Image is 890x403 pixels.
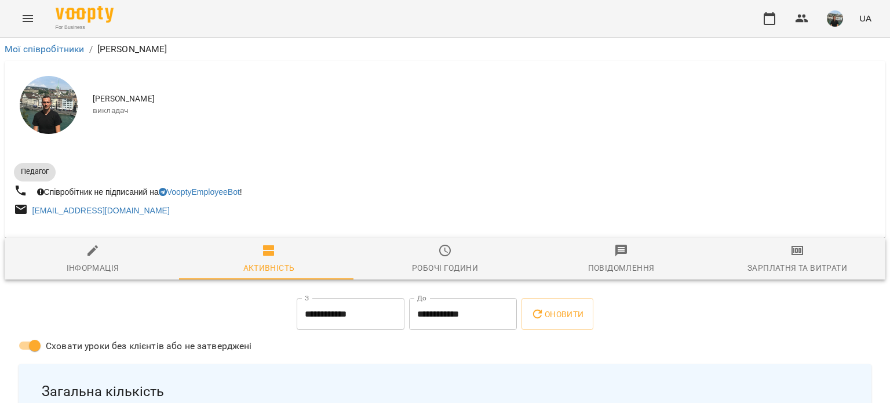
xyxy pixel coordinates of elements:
[859,12,871,24] span: UA
[35,184,245,200] div: Співробітник не підписаний на !
[747,261,847,275] div: Зарплатня та Витрати
[243,261,295,275] div: Активність
[412,261,478,275] div: Робочі години
[42,383,848,401] span: Загальна кількість
[588,261,655,275] div: Повідомлення
[159,187,240,197] a: VooptyEmployeeBot
[97,42,167,56] p: [PERSON_NAME]
[521,298,593,331] button: Оновити
[5,43,85,55] a: Мої співробітники
[531,307,583,321] span: Оновити
[5,42,885,56] nav: breadcrumb
[93,105,876,117] span: викладач
[67,261,119,275] div: Інформація
[56,24,114,31] span: For Business
[89,42,93,56] li: /
[93,93,876,105] span: [PERSON_NAME]
[32,206,170,215] a: [EMAIL_ADDRESS][DOMAIN_NAME]
[14,5,42,32] button: Menu
[855,8,876,29] button: UA
[14,166,56,177] span: Педагог
[827,10,843,27] img: 7b440ff8524f0c30b8732fa3236a74b2.jpg
[56,6,114,23] img: Voopty Logo
[46,339,252,353] span: Сховати уроки без клієнтів або не затверджені
[20,76,78,134] img: Юрій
